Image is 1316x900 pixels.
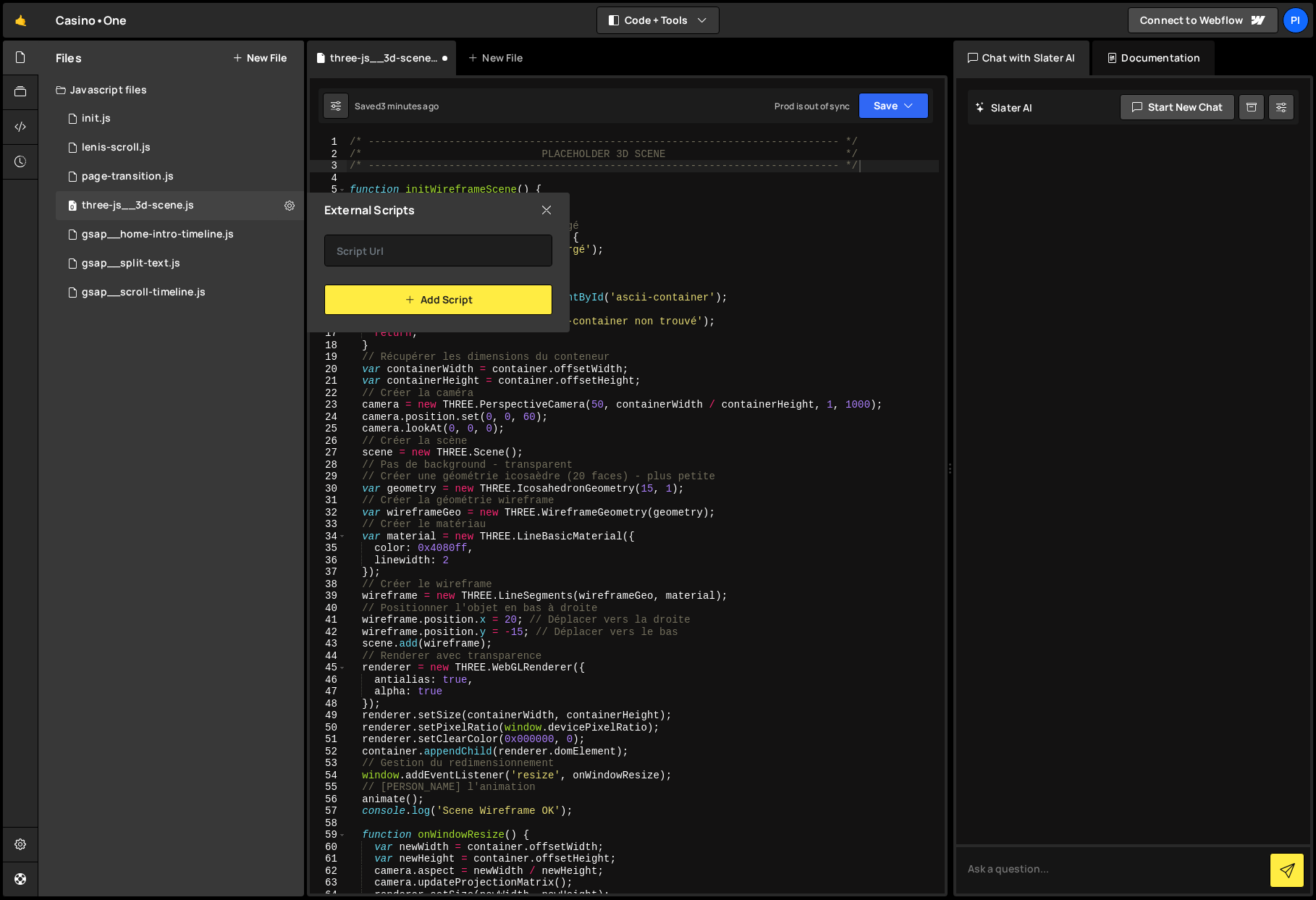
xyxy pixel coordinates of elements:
[310,387,347,400] div: 22
[56,220,309,249] div: 17359/48416.js
[310,770,347,782] div: 54
[975,101,1033,114] h2: Slater AI
[310,638,347,650] div: 43
[310,710,347,722] div: 49
[310,662,347,674] div: 45
[310,650,347,663] div: 44
[82,228,234,241] div: gsap__home-intro-timeline.js
[324,285,552,315] button: Add Script
[310,805,347,817] div: 57
[310,555,347,567] div: 36
[310,614,347,626] div: 41
[310,172,347,185] div: 4
[330,51,439,65] div: three-js__3d-scene.js
[56,278,309,307] div: 17359/48382.js
[82,141,151,154] div: lenis-scroll.js
[310,518,347,531] div: 33
[310,733,347,746] div: 51
[232,52,287,64] button: New File
[38,75,304,104] div: Javascript files
[310,626,347,639] div: 42
[310,327,347,340] div: 17
[310,566,347,579] div: 37
[82,112,111,125] div: init.js
[310,794,347,806] div: 56
[381,100,439,112] div: 3 minutes ago
[56,191,309,220] div: 17359/48366.js
[310,184,347,196] div: 5
[310,459,347,471] div: 28
[310,674,347,686] div: 46
[310,471,347,483] div: 29
[56,162,309,191] div: 17359/48414.js
[56,133,309,162] div: 17359/48306.js
[310,375,347,387] div: 21
[56,104,309,133] div: 17359/48279.js
[310,757,347,770] div: 53
[310,483,347,495] div: 30
[310,817,347,830] div: 58
[310,531,347,543] div: 34
[324,235,552,266] input: Script Url
[310,602,347,615] div: 40
[310,865,347,878] div: 62
[310,781,347,794] div: 55
[310,351,347,363] div: 19
[56,50,82,66] h2: Files
[859,93,929,119] button: Save
[310,829,347,841] div: 59
[1128,7,1278,33] a: Connect to Webflow
[953,41,1089,75] div: Chat with Slater AI
[68,201,77,213] span: 0
[310,148,347,161] div: 2
[355,100,439,112] div: Saved
[310,340,347,352] div: 18
[310,136,347,148] div: 1
[310,579,347,591] div: 38
[324,202,416,218] h2: External Scripts
[310,590,347,602] div: 39
[310,423,347,435] div: 25
[310,495,347,507] div: 31
[310,698,347,710] div: 48
[597,7,719,33] button: Code + Tools
[3,3,38,38] a: 🤙
[310,746,347,758] div: 52
[1283,7,1309,33] a: Pi
[82,257,180,270] div: gsap__split-text.js
[310,160,347,172] div: 3
[310,877,347,889] div: 63
[310,435,347,447] div: 26
[310,411,347,424] div: 24
[310,507,347,519] div: 32
[1120,94,1235,120] button: Start new chat
[1092,41,1215,75] div: Documentation
[310,542,347,555] div: 35
[310,399,347,411] div: 23
[468,51,528,65] div: New File
[82,286,206,299] div: gsap__scroll-timeline.js
[775,100,850,112] div: Prod is out of sync
[310,686,347,698] div: 47
[56,249,309,278] div: 17359/48305.js
[310,853,347,865] div: 61
[56,12,127,29] div: Casino•One
[82,170,174,183] div: page-transition.js
[310,722,347,734] div: 50
[82,199,194,212] div: three-js__3d-scene.js
[310,447,347,459] div: 27
[310,841,347,854] div: 60
[310,363,347,376] div: 20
